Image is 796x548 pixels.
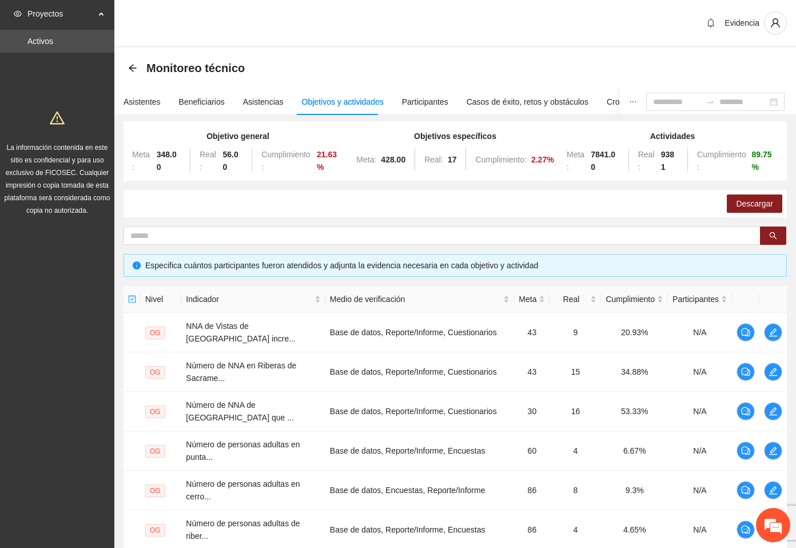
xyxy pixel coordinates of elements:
[186,400,294,422] span: Número de NNA de [GEOGRAPHIC_DATA] que ...
[668,431,732,471] td: N/A
[325,471,515,510] td: Base de datos, Encuestas, Reporte/Informe
[764,11,787,34] button: user
[727,194,782,213] button: Descargar
[145,524,165,537] span: OG
[607,96,651,108] div: Cronograma
[531,155,554,164] strong: 2.27 %
[414,132,496,141] strong: Objetivos específicos
[591,150,615,172] strong: 7841.00
[601,471,668,510] td: 9.3%
[223,150,238,172] strong: 56.00
[424,155,443,164] span: Real:
[638,150,655,172] span: Real:
[760,227,786,245] button: search
[206,132,269,141] strong: Objetivo general
[765,446,782,455] span: edit
[514,392,550,431] td: 30
[736,197,773,210] span: Descargar
[514,313,550,352] td: 43
[325,392,515,431] td: Base de datos, Reporte/Informe, Cuestionarios
[179,96,225,108] div: Beneficiarios
[145,445,165,458] span: OG
[629,98,637,106] span: ellipsis
[769,232,777,241] span: search
[620,89,646,115] button: ellipsis
[514,352,550,392] td: 43
[261,150,311,172] span: Cumplimiento:
[601,286,668,313] th: Cumplimiento
[668,352,732,392] td: N/A
[550,313,601,352] td: 9
[567,150,584,172] span: Meta:
[27,37,53,46] a: Activos
[668,471,732,510] td: N/A
[601,392,668,431] td: 53.33%
[186,293,312,305] span: Indicador
[764,481,782,499] button: edit
[402,96,448,108] div: Participantes
[764,402,782,420] button: edit
[764,323,782,341] button: edit
[550,352,601,392] td: 15
[514,471,550,510] td: 86
[706,97,715,106] span: swap-right
[764,363,782,381] button: edit
[467,96,588,108] div: Casos de éxito, retos y obstáculos
[668,392,732,431] td: N/A
[325,286,515,313] th: Medio de verificación
[737,323,755,341] button: comment
[146,59,245,77] span: Monitoreo técnico
[186,519,300,541] span: Número de personas adultas de riber...
[514,286,550,313] th: Meta
[145,485,165,497] span: OG
[145,406,165,418] span: OG
[317,150,337,172] strong: 21.63 %
[514,431,550,471] td: 60
[243,96,284,108] div: Asistencias
[157,150,177,172] strong: 348.00
[737,402,755,420] button: comment
[668,286,732,313] th: Participantes
[765,328,782,337] span: edit
[601,352,668,392] td: 34.88%
[601,313,668,352] td: 20.93%
[50,110,65,125] span: warning
[145,366,165,379] span: OG
[132,150,150,172] span: Meta:
[764,442,782,460] button: edit
[650,132,695,141] strong: Actividades
[765,407,782,416] span: edit
[765,486,782,495] span: edit
[737,521,755,539] button: comment
[550,431,601,471] td: 4
[325,431,515,471] td: Base de datos, Reporte/Informe, Encuestas
[702,18,719,27] span: bell
[765,18,786,28] span: user
[765,367,782,376] span: edit
[128,63,137,73] div: Back
[697,150,746,172] span: Cumplimiento:
[186,440,300,462] span: Número de personas adultas en punta...
[550,392,601,431] td: 16
[325,352,515,392] td: Base de datos, Reporte/Informe, Cuestionarios
[330,293,502,305] span: Medio de verificación
[141,286,181,313] th: Nivel
[186,361,296,383] span: Número de NNA en Riberas de Sacrame...
[128,63,137,73] span: arrow-left
[124,96,161,108] div: Asistentes
[725,18,759,27] span: Evidencia
[14,10,22,18] span: eye
[737,363,755,381] button: comment
[606,293,655,305] span: Cumplimiento
[356,155,376,164] span: Meta:
[27,2,95,25] span: Proyectos
[737,481,755,499] button: comment
[200,150,216,172] span: Real:
[550,471,601,510] td: 8
[519,293,536,305] span: Meta
[475,155,526,164] span: Cumplimiento:
[133,261,141,269] span: info-circle
[128,295,136,303] span: check-square
[550,286,601,313] th: Real
[668,313,732,352] td: N/A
